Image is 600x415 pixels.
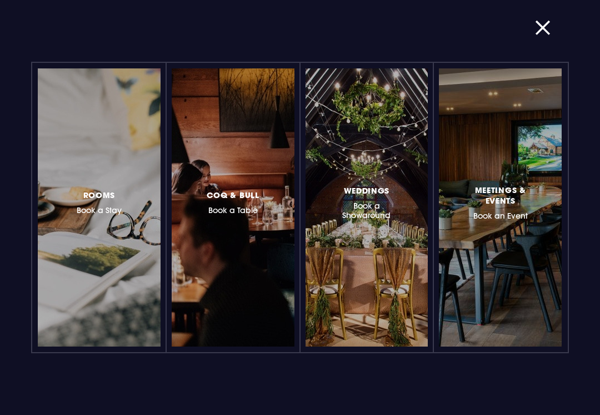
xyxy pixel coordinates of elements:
[439,68,562,347] a: Meetings & EventsBook an Event
[306,68,428,347] a: WeddingsBook a Showaround
[207,190,259,200] span: Coq & Bull
[332,184,402,220] h3: Book a Showaround
[344,185,390,196] span: Weddings
[83,190,116,200] span: Rooms
[38,68,161,347] a: RoomsBook a Stay
[466,185,535,206] span: Meetings & Events
[77,188,122,215] h3: Book a Stay
[172,68,294,347] a: Coq & BullBook a Table
[466,183,535,221] h3: Book an Event
[207,188,259,215] h3: Book a Table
